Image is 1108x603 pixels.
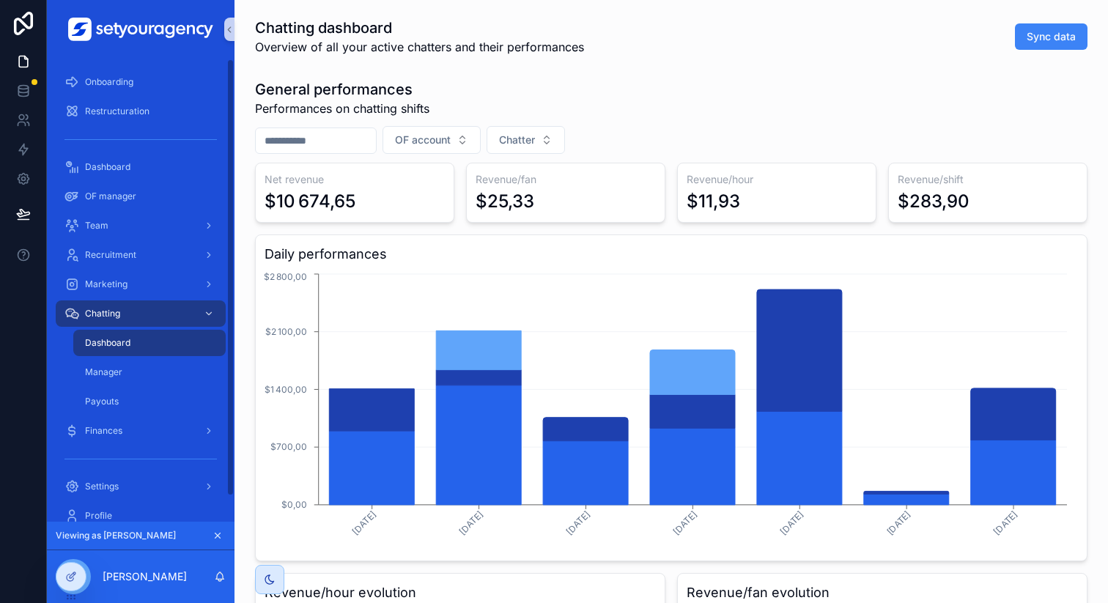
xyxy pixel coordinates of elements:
span: Dashboard [85,161,130,173]
span: Manager [85,366,122,378]
tspan: $0,00 [281,499,307,510]
span: Restructuration [85,106,149,117]
span: OF account [395,133,451,147]
span: Marketing [85,278,128,290]
a: Payouts [73,388,226,415]
span: Overview of all your active chatters and their performances [255,38,584,56]
a: Team [56,212,226,239]
tspan: [DATE] [884,508,912,536]
h3: Revenue/hour [687,172,867,187]
tspan: [DATE] [457,508,485,536]
div: $25,33 [476,190,534,213]
a: Recruitment [56,242,226,268]
div: $11,93 [687,190,740,213]
tspan: [DATE] [671,508,698,536]
a: Restructuration [56,98,226,125]
tspan: [DATE] [778,508,805,536]
span: Recruitment [85,249,136,261]
div: chart [265,270,1078,552]
div: $283,90 [898,190,969,213]
span: OF manager [85,190,136,202]
span: Viewing as [PERSON_NAME] [56,530,176,541]
a: OF manager [56,183,226,210]
a: Onboarding [56,69,226,95]
tspan: $2 800,00 [264,271,307,282]
button: Select Button [383,126,481,154]
tspan: [DATE] [991,508,1019,536]
h3: Revenue/shift [898,172,1078,187]
h1: General performances [255,79,429,100]
span: Chatting [85,308,120,319]
a: Dashboard [56,154,226,180]
span: Profile [85,510,112,522]
a: Marketing [56,271,226,297]
div: scrollable content [47,59,234,522]
button: Sync data [1015,23,1087,50]
tspan: $1 400,00 [265,384,307,395]
a: Manager [73,359,226,385]
span: Sync data [1027,29,1076,44]
img: App logo [68,18,213,41]
span: Onboarding [85,76,133,88]
tspan: [DATE] [564,508,591,536]
span: Dashboard [85,337,130,349]
span: Payouts [85,396,119,407]
a: Dashboard [73,330,226,356]
h3: Revenue/fan evolution [687,582,1078,603]
span: Team [85,220,108,232]
span: Chatter [499,133,535,147]
tspan: $2 100,00 [265,326,307,337]
h3: Revenue/fan [476,172,656,187]
tspan: $700,00 [270,441,307,452]
a: Profile [56,503,226,529]
tspan: [DATE] [350,508,378,536]
h3: Daily performances [265,244,1078,264]
a: Chatting [56,300,226,327]
h1: Chatting dashboard [255,18,584,38]
a: Finances [56,418,226,444]
a: Settings [56,473,226,500]
p: [PERSON_NAME] [103,569,187,584]
div: $10 674,65 [265,190,355,213]
h3: Revenue/hour evolution [265,582,656,603]
button: Select Button [487,126,565,154]
span: Performances on chatting shifts [255,100,429,117]
span: Finances [85,425,122,437]
h3: Net revenue [265,172,445,187]
span: Settings [85,481,119,492]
